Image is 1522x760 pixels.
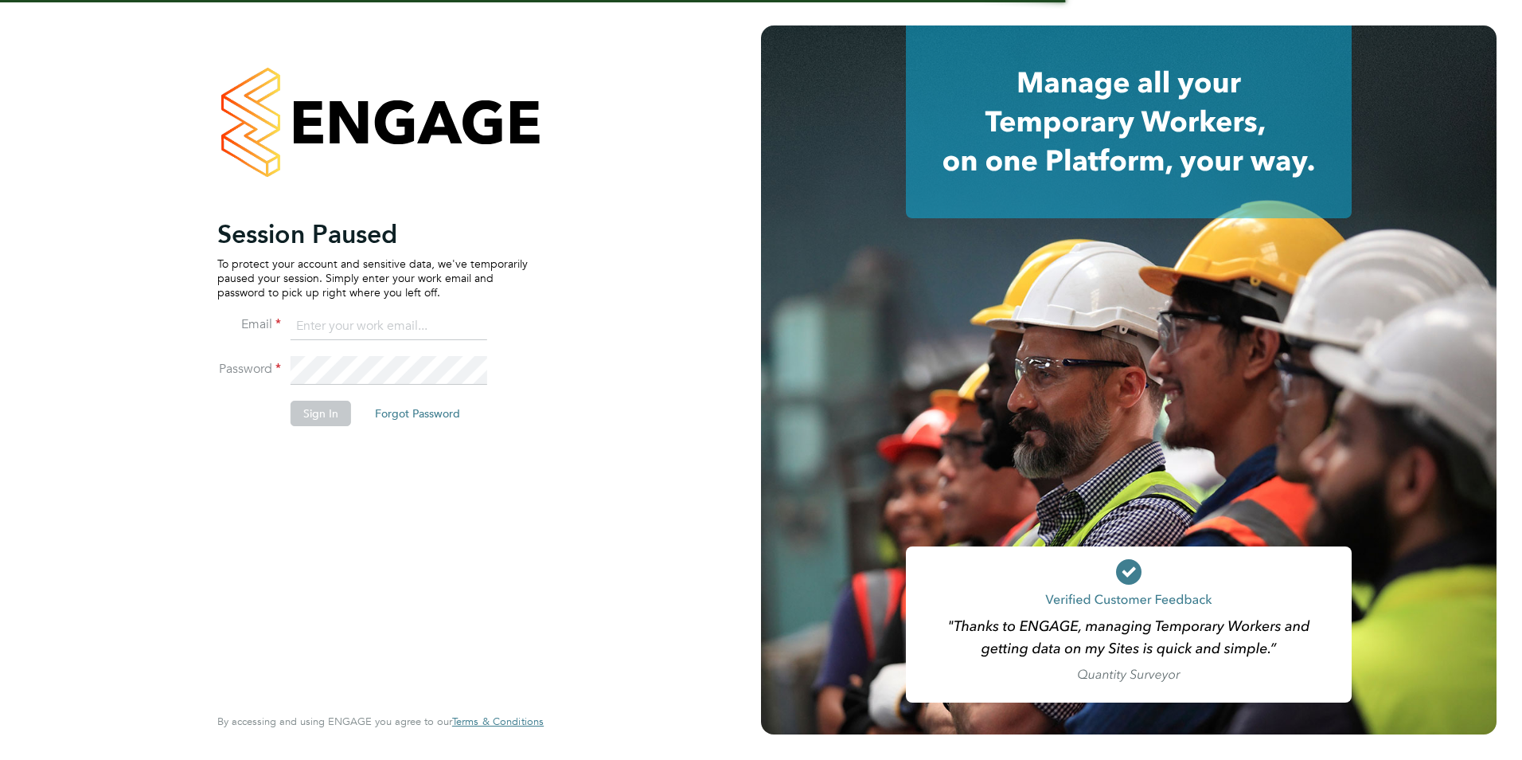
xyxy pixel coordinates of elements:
span: Terms & Conditions [452,715,544,728]
button: Sign In [291,401,351,426]
p: To protect your account and sensitive data, we've temporarily paused your session. Simply enter y... [217,257,528,300]
button: Forgot Password [362,401,473,426]
h2: Session Paused [217,218,528,250]
label: Email [217,316,281,333]
input: Enter your work email... [291,312,487,341]
a: Terms & Conditions [452,715,544,728]
label: Password [217,361,281,378]
span: By accessing and using ENGAGE you agree to our [217,715,544,728]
